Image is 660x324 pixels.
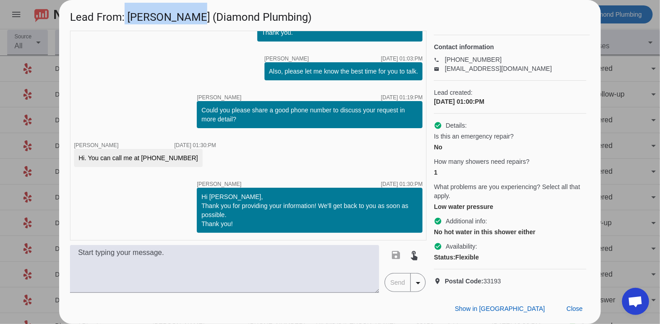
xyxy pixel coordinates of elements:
div: Also, please let me know the best time for you to talk.​ [269,67,418,76]
div: No [434,143,586,152]
div: Open chat [622,288,649,315]
div: [DATE] 01:00:PM [434,97,586,106]
span: [PERSON_NAME] [197,181,242,187]
span: Lead created: [434,88,586,97]
mat-icon: arrow_drop_down [413,278,423,288]
span: How many showers need repairs? [434,157,530,166]
span: 33193 [445,277,501,286]
div: Could you please share a good phone number to discuss your request in more detail?​ [201,106,418,124]
div: [DATE] 01:19:PM [381,95,423,100]
button: Show in [GEOGRAPHIC_DATA] [448,301,552,317]
span: Close [567,305,583,312]
button: Close [559,301,590,317]
div: [DATE] 01:30:PM [381,181,423,187]
div: Hi. You can call me at [PHONE_NUMBER] [79,153,198,162]
span: Availability: [446,242,477,251]
span: [PERSON_NAME] [74,142,119,148]
div: Low water pressure [434,202,586,211]
a: [PHONE_NUMBER] [445,56,502,63]
span: [PERSON_NAME] [265,56,309,61]
div: No hot water in this shower either [434,227,586,236]
span: Additional info: [446,217,487,226]
mat-icon: touch_app [409,250,420,260]
a: [EMAIL_ADDRESS][DOMAIN_NAME] [445,65,552,72]
strong: Status: [434,254,455,261]
span: Is this an emergency repair? [434,132,514,141]
span: [PERSON_NAME] [197,95,242,100]
mat-icon: check_circle [434,242,442,250]
strong: Postal Code: [445,278,483,285]
mat-icon: check_circle [434,121,442,130]
span: Details: [446,121,467,130]
div: Hi [PERSON_NAME], Thank you for providing your information! We'll get back to you as soon as poss... [201,192,418,228]
span: What problems are you experiencing? Select all that apply. [434,182,586,200]
mat-icon: check_circle [434,217,442,225]
div: [DATE] 01:30:PM [174,143,216,148]
h4: Contact information [434,42,586,51]
div: Flexible [434,253,586,262]
div: [DATE] 01:03:PM [381,56,423,61]
span: Show in [GEOGRAPHIC_DATA] [455,305,545,312]
mat-icon: location_on [434,278,445,285]
mat-icon: email [434,66,445,71]
div: 1 [434,168,586,177]
mat-icon: phone [434,57,445,62]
